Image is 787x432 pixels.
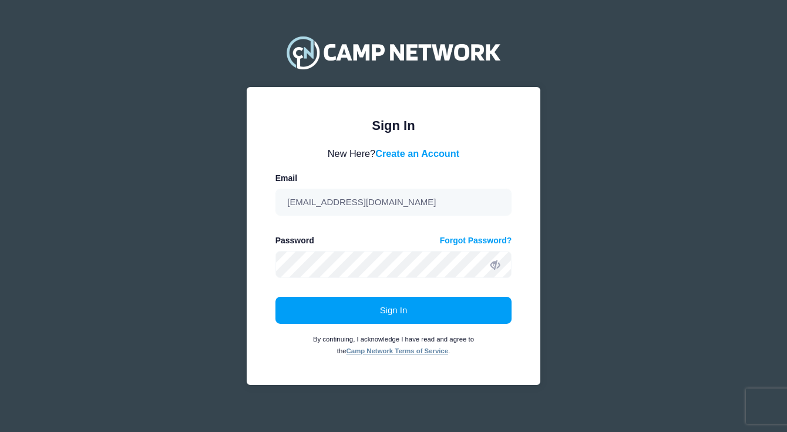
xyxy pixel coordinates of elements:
div: New Here? [275,146,512,160]
label: Email [275,172,297,185]
label: Password [275,235,314,247]
button: Sign In [275,297,512,324]
a: Forgot Password? [440,235,512,247]
img: Camp Network [281,29,506,76]
div: Sign In [275,116,512,135]
a: Create an Account [375,148,459,159]
a: Camp Network Terms of Service [347,347,448,354]
small: By continuing, I acknowledge I have read and agree to the . [313,336,474,354]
